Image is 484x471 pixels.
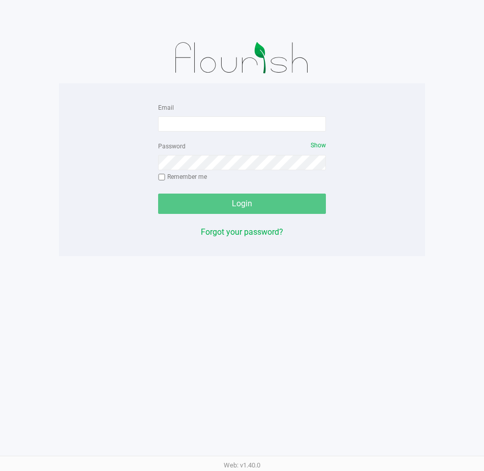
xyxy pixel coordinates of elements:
[158,103,174,112] label: Email
[158,174,165,181] input: Remember me
[311,142,326,149] span: Show
[158,172,207,181] label: Remember me
[224,461,260,469] span: Web: v1.40.0
[201,226,283,238] button: Forgot your password?
[158,142,186,151] label: Password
